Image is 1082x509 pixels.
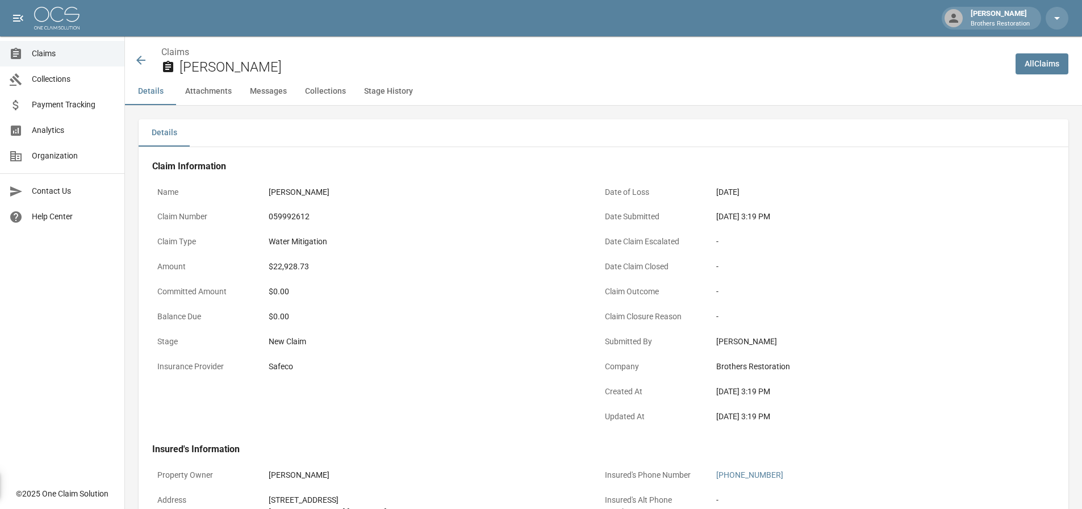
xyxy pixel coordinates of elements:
[716,211,1029,223] div: [DATE] 3:19 PM
[716,494,718,506] div: -
[32,124,115,136] span: Analytics
[355,78,422,105] button: Stage History
[600,206,702,228] p: Date Submitted
[32,73,115,85] span: Collections
[139,119,190,147] button: Details
[152,331,254,353] p: Stage
[600,331,702,353] p: Submitted By
[269,286,581,298] div: $0.00
[716,361,1029,373] div: Brothers Restoration
[269,186,329,198] div: [PERSON_NAME]
[152,161,1034,172] h4: Claim Information
[32,150,115,162] span: Organization
[32,99,115,111] span: Payment Tracking
[1016,53,1068,74] a: AllClaims
[971,19,1030,29] p: Brothers Restoration
[152,281,254,303] p: Committed Amount
[600,256,702,278] p: Date Claim Closed
[600,281,702,303] p: Claim Outcome
[716,386,1029,398] div: [DATE] 3:19 PM
[269,236,327,248] div: Water Mitigation
[600,381,702,403] p: Created At
[600,231,702,253] p: Date Claim Escalated
[716,336,1029,348] div: [PERSON_NAME]
[125,78,1082,105] div: anchor tabs
[269,469,329,481] div: [PERSON_NAME]
[7,7,30,30] button: open drawer
[241,78,296,105] button: Messages
[152,306,254,328] p: Balance Due
[179,59,1006,76] h2: [PERSON_NAME]
[716,236,1029,248] div: -
[34,7,80,30] img: ocs-logo-white-transparent.png
[139,119,1068,147] div: details tabs
[600,464,702,486] p: Insured's Phone Number
[600,181,702,203] p: Date of Loss
[600,406,702,428] p: Updated At
[269,361,293,373] div: Safeco
[152,231,254,253] p: Claim Type
[32,185,115,197] span: Contact Us
[176,78,241,105] button: Attachments
[716,261,1029,273] div: -
[152,444,1034,455] h4: Insured's Information
[716,186,740,198] div: [DATE]
[152,356,254,378] p: Insurance Provider
[716,470,783,479] a: [PHONE_NUMBER]
[600,356,702,378] p: Company
[600,306,702,328] p: Claim Closure Reason
[966,8,1034,28] div: [PERSON_NAME]
[269,311,581,323] div: $0.00
[296,78,355,105] button: Collections
[269,494,411,506] div: [STREET_ADDRESS]
[32,48,115,60] span: Claims
[32,211,115,223] span: Help Center
[125,78,176,105] button: Details
[269,336,581,348] div: New Claim
[716,286,1029,298] div: -
[269,261,309,273] div: $22,928.73
[152,256,254,278] p: Amount
[152,181,254,203] p: Name
[716,311,1029,323] div: -
[152,464,254,486] p: Property Owner
[161,45,1006,59] nav: breadcrumb
[269,211,310,223] div: 059992612
[161,47,189,57] a: Claims
[716,411,1029,423] div: [DATE] 3:19 PM
[152,206,254,228] p: Claim Number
